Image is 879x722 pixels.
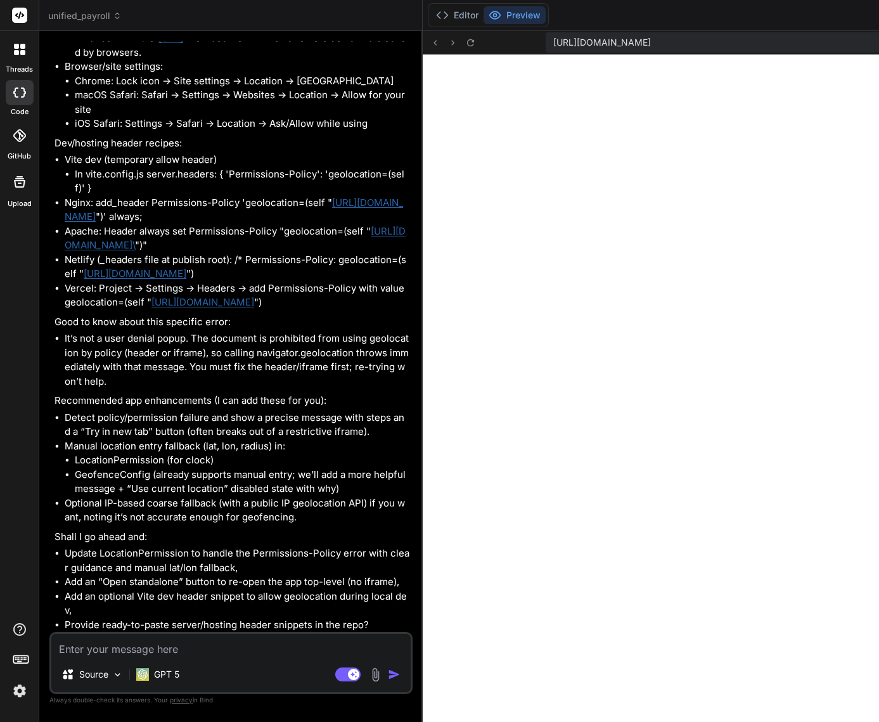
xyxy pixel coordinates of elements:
[49,694,413,706] p: Always double-check its answers. Your in Bind
[484,6,546,24] button: Preview
[431,6,484,24] button: Editor
[75,88,410,117] li: macOS Safari: Safari → Settings → Websites → Location → Allow for your site
[388,668,401,681] img: icon
[65,575,410,590] li: Add an “Open standalone” button to re-open the app top-level (no iframe),
[84,268,186,280] a: [URL][DOMAIN_NAME]
[79,668,108,681] p: Source
[65,281,410,310] li: Vercel: Project → Settings → Headers → add Permissions-Policy with value geolocation=(self " ")
[9,680,30,702] img: settings
[65,618,410,633] li: Provide ready-to-paste server/hosting header snippets in the repo?
[55,394,410,408] p: Recommended app enhancements (I can add these for you):
[55,530,410,545] p: Shall I go ahead and:
[65,253,410,281] li: Netlify (_headers file at publish root): /* Permissions-Policy: geolocation=(self " ")
[75,468,410,496] li: GeofenceConfig (already supports manual entry; we’ll add a more helpful message + “Use current lo...
[65,60,410,131] li: Browser/site settings:
[6,64,33,75] label: threads
[170,696,193,704] span: privacy
[65,332,410,389] li: It’s not a user denial popup. The document is prohibited from using geolocation by policy (header...
[75,74,410,89] li: Chrome: Lock icon → Site settings → Location → [GEOGRAPHIC_DATA]
[65,411,410,439] li: Detect policy/permission failure and show a precise message with steps and a “Try in new tab” but...
[8,198,32,209] label: Upload
[151,296,254,308] a: [URL][DOMAIN_NAME]
[65,496,410,525] li: Optional IP-based coarse fallback (with a public IP geolocation API) if you want, noting it’s not...
[65,196,410,224] li: Nginx: add_header Permissions-Policy 'geolocation=(self " ")' always;
[8,151,31,162] label: GitHub
[48,10,122,22] span: unified_payroll
[75,117,410,131] li: iOS Safari: Settings → Safari → Location → Ask/Allow while using
[65,546,410,575] li: Update LocationPermission to handle the Permissions-Policy error with clear guidance and manual l...
[112,669,123,680] img: Pick Models
[75,31,410,60] li: Must be HTTPS or . Non-secure HTTP on a remote domain is blocked by browsers.
[65,153,410,196] li: Vite dev (temporary allow header)
[136,668,149,681] img: GPT 5
[11,106,29,117] label: code
[75,167,410,196] li: In vite.config.js server.headers: { 'Permissions-Policy': 'geolocation=(self)' }
[553,36,651,49] span: [URL][DOMAIN_NAME]
[368,667,383,682] img: attachment
[65,590,410,618] li: Add an optional Vite dev header snippet to allow geolocation during local dev,
[55,315,410,330] p: Good to know about this specific error:
[65,224,410,253] li: Apache: Header always set Permissions-Policy "geolocation=(self " ")"
[55,136,410,151] p: Dev/hosting header recipes:
[75,453,410,468] li: LocationPermission (for clock)
[154,668,179,681] p: GPT 5
[65,439,410,496] li: Manual location entry fallback (lat, lon, radius) in:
